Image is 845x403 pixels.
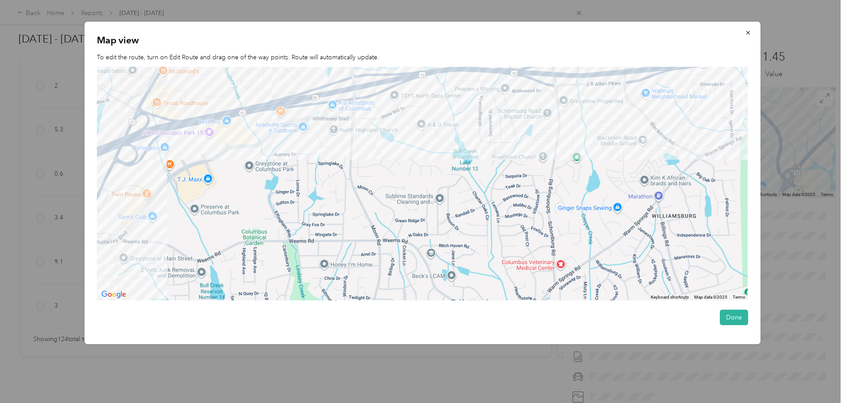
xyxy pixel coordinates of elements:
[795,353,845,403] iframe: Everlance-gr Chat Button Frame
[97,53,748,62] p: To edit the route, turn on Edit Route and drag one of the way points. Route will automatically up...
[733,295,745,299] a: Terms (opens in new tab)
[97,34,748,46] p: Map view
[694,295,727,299] span: Map data ©2025
[720,310,748,325] button: Done
[99,289,128,300] img: Google
[99,289,128,300] a: Open this area in Google Maps (opens a new window)
[651,294,689,300] button: Keyboard shortcuts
